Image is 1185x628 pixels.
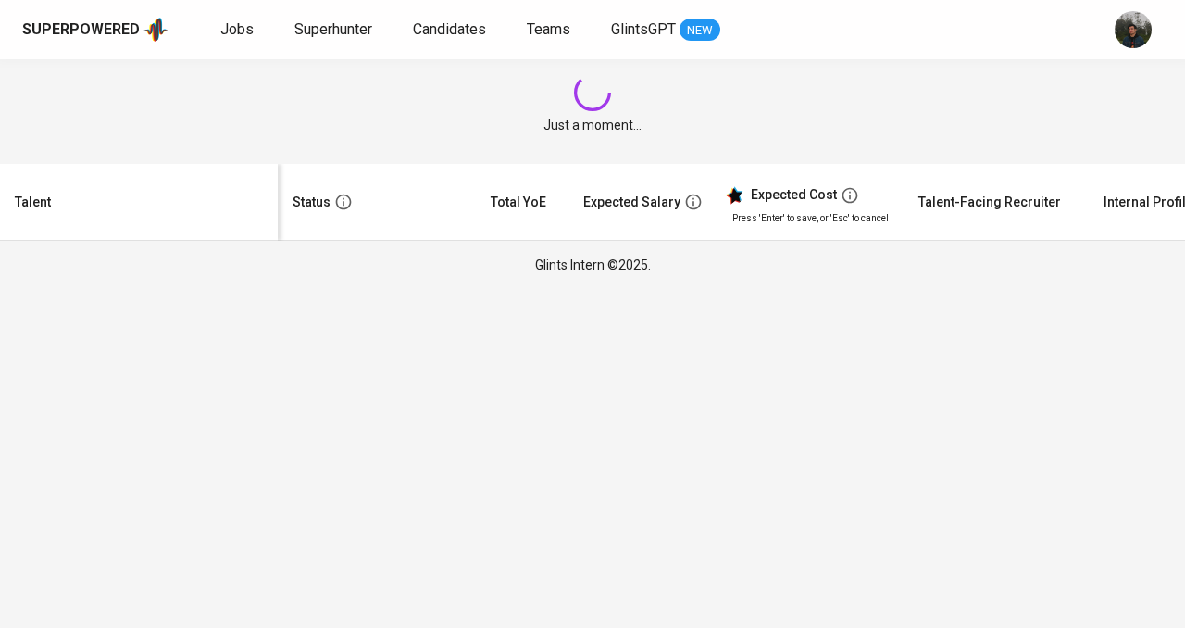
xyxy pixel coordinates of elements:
[22,16,168,44] a: Superpoweredapp logo
[22,19,140,41] div: Superpowered
[294,20,372,38] span: Superhunter
[732,211,889,225] p: Press 'Enter' to save, or 'Esc' to cancel
[918,191,1061,214] div: Talent-Facing Recruiter
[611,20,676,38] span: GlintsGPT
[680,21,720,40] span: NEW
[611,19,720,42] a: GlintsGPT NEW
[220,19,257,42] a: Jobs
[413,19,490,42] a: Candidates
[143,16,168,44] img: app logo
[293,191,331,214] div: Status
[294,19,376,42] a: Superhunter
[413,20,486,38] span: Candidates
[15,191,51,214] div: Talent
[583,191,680,214] div: Expected Salary
[491,191,546,214] div: Total YoE
[751,187,837,204] div: Expected Cost
[527,20,570,38] span: Teams
[527,19,574,42] a: Teams
[725,186,743,205] img: glints_star.svg
[543,116,642,134] span: Just a moment...
[1115,11,1152,48] img: glenn@glints.com
[220,20,254,38] span: Jobs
